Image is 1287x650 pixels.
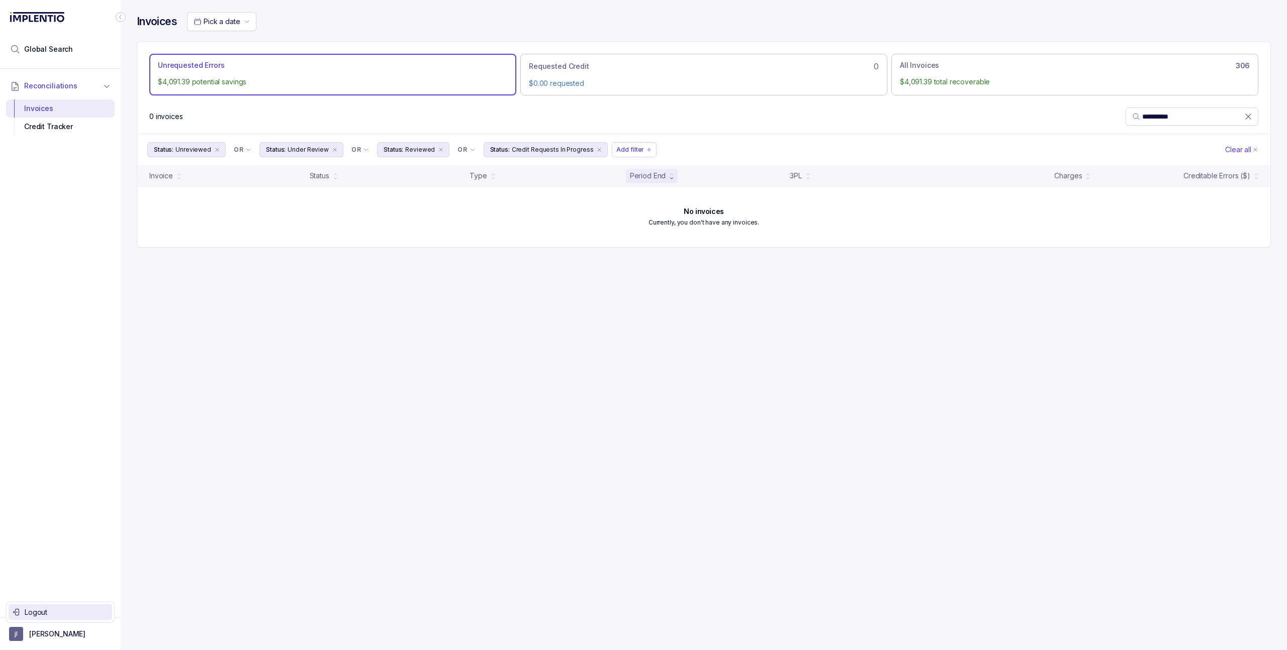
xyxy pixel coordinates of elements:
div: Charges [1054,171,1082,181]
ul: Action Tab Group [149,54,1258,95]
p: Status: [384,145,403,155]
div: Type [470,171,487,181]
p: Under Review [288,145,329,155]
button: Filter Chip Reviewed [377,142,449,157]
button: Filter Chip Add filter [612,142,657,157]
p: OR [457,146,467,154]
p: Currently, you don't have any invoices. [649,218,759,228]
button: Filter Chip Under Review [259,142,343,157]
p: $4,091.39 total recoverable [900,77,1250,87]
ul: Filter Group [147,142,1223,157]
p: Clear all [1225,145,1251,155]
p: OR [234,146,243,154]
p: $0.00 requested [529,78,879,88]
li: Filter Chip Connector undefined [457,146,475,154]
p: Status: [490,145,510,155]
span: Pick a date [204,17,240,26]
button: User initials[PERSON_NAME] [9,627,112,641]
div: Invoices [14,99,107,118]
span: Reconciliations [24,81,77,91]
p: Logout [25,607,108,617]
button: Filter Chip Unreviewed [147,142,226,157]
div: Reconciliations [6,97,115,138]
p: [PERSON_NAME] [29,629,85,639]
search: Date Range Picker [194,17,240,27]
p: 0 invoices [149,112,183,122]
p: Reviewed [405,145,435,155]
div: Status [310,171,329,181]
p: Status: [266,145,286,155]
div: Creditable Errors ($) [1183,171,1250,181]
div: Collapse Icon [115,11,127,23]
p: Unrequested Errors [158,60,224,70]
div: remove content [331,146,339,154]
p: Credit Requests In Progress [512,145,594,155]
div: 3PL [790,171,802,181]
button: Filter Chip Connector undefined [453,143,479,157]
div: Invoice [149,171,173,181]
li: Filter Chip Connector undefined [351,146,369,154]
button: Reconciliations [6,75,115,97]
button: Clear Filters [1223,142,1260,157]
div: Remaining page entries [149,112,183,122]
p: Add filter [616,145,644,155]
button: Filter Chip Connector undefined [347,143,373,157]
li: Filter Chip Connector undefined [234,146,251,154]
div: remove content [595,146,603,154]
span: Global Search [24,44,73,54]
div: remove content [213,146,221,154]
h4: Invoices [137,15,177,29]
p: All Invoices [900,60,939,70]
button: Filter Chip Connector undefined [230,143,255,157]
p: Unreviewed [175,145,211,155]
h6: 306 [1236,62,1250,70]
p: OR [351,146,361,154]
button: Date Range Picker [187,12,256,31]
div: 0 [529,60,879,72]
span: User initials [9,627,23,641]
h6: No invoices [684,207,723,215]
div: Credit Tracker [14,118,107,136]
p: Status: [154,145,173,155]
p: Requested Credit [529,61,589,71]
div: remove content [437,146,445,154]
p: $4,091.39 potential savings [158,77,508,87]
button: Filter Chip Credit Requests In Progress [484,142,608,157]
div: Period End [630,171,666,181]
